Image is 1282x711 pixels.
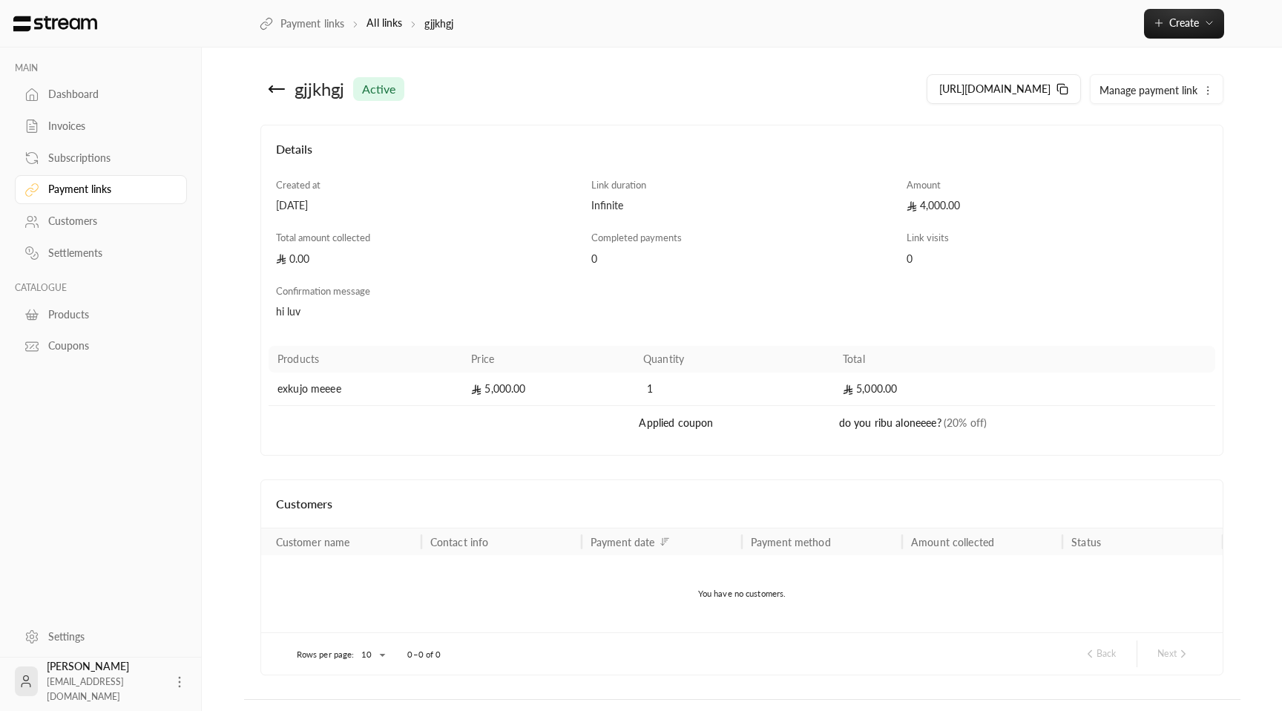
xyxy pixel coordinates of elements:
[424,16,453,31] p: gjjkhgj
[911,536,994,548] div: Amount collected
[276,140,1209,173] h4: Details
[366,16,402,29] a: All links
[1169,16,1199,29] span: Create
[15,80,187,109] a: Dashboard
[591,536,654,548] div: Payment date
[47,676,124,702] span: [EMAIL_ADDRESS][DOMAIN_NAME]
[944,416,987,429] span: (20% off)
[269,346,1215,440] table: Products
[751,536,831,548] div: Payment method
[15,300,187,329] a: Products
[927,74,1081,104] button: [URL][DOMAIN_NAME]
[462,346,634,373] th: Price
[834,406,1215,440] td: do you ribu aloneeee?
[48,151,168,166] div: Subscriptions
[47,659,163,704] div: [PERSON_NAME]
[362,80,395,98] span: active
[15,207,187,236] a: Customers
[48,246,168,261] div: Settlements
[591,232,682,243] span: Completed payments
[462,373,634,406] td: 5,000.00
[276,179,320,191] span: Created at
[276,198,577,213] div: [DATE]
[1071,536,1101,548] div: Status
[48,629,168,644] div: Settings
[15,282,187,294] p: CATALOGUE
[834,346,1215,373] th: Total
[15,175,187,204] a: Payment links
[15,622,187,651] a: Settings
[430,536,488,548] div: Contact info
[1091,75,1223,105] button: Manage payment link
[261,555,1223,632] div: You have no customers.
[260,16,344,31] a: Payment links
[48,214,168,229] div: Customers
[48,338,168,353] div: Coupons
[276,232,370,243] span: Total amount collected
[407,649,441,661] p: 0–0 of 0
[12,16,99,32] img: Logo
[276,536,350,548] div: Customer name
[48,87,168,102] div: Dashboard
[276,304,972,319] div: hi luv
[15,332,187,361] a: Coupons
[15,112,187,141] a: Invoices
[634,406,834,440] td: Applied coupon
[15,143,187,172] a: Subscriptions
[269,373,462,406] td: exkujo meeee
[295,77,344,101] div: gjjkhgj
[354,646,389,664] div: 10
[591,252,893,266] div: 0
[48,119,168,134] div: Invoices
[15,62,187,74] p: MAIN
[591,198,893,213] div: Infinite
[907,232,949,243] span: Link visits
[939,82,1051,95] span: [URL][DOMAIN_NAME]
[907,198,1208,213] div: 4,000.00
[1099,84,1197,96] span: Manage payment link
[260,16,453,31] nav: breadcrumb
[834,373,1215,406] td: 5,000.00
[643,381,658,396] span: 1
[15,239,187,268] a: Settlements
[269,346,462,373] th: Products
[276,252,577,266] div: 0.00
[634,346,834,373] th: Quantity
[1144,9,1224,39] button: Create
[907,179,941,191] span: Amount
[591,179,646,191] span: Link duration
[276,495,1209,513] h4: Customers
[297,649,355,661] p: Rows per page:
[656,533,674,551] button: Sort
[276,285,370,297] span: Confirmation message
[907,252,1208,266] div: 0
[48,307,168,322] div: Products
[48,182,168,197] div: Payment links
